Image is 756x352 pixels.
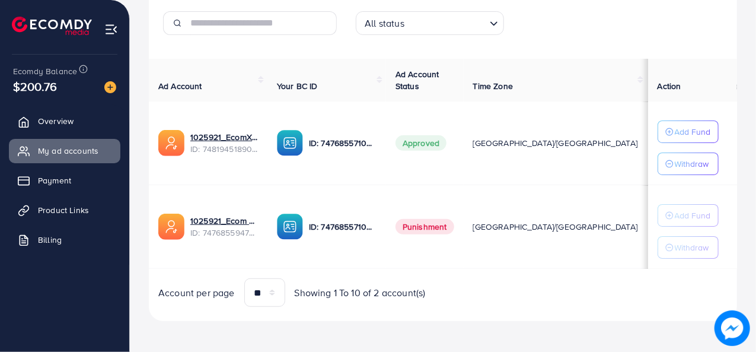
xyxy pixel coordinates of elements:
[158,130,184,156] img: ic-ads-acc.e4c84228.svg
[717,313,747,343] img: image
[190,215,258,239] div: <span class='underline'>1025921_Ecom Edge_1740841194014</span></br>7476855947013488656
[675,125,711,139] p: Add Fund
[190,143,258,155] span: ID: 7481945189062393873
[675,208,711,223] p: Add Fund
[408,12,485,32] input: Search for option
[12,17,92,35] img: logo
[658,120,719,143] button: Add Fund
[395,135,446,151] span: Approved
[13,78,57,95] span: $200.76
[38,204,89,216] span: Product Links
[158,214,184,240] img: ic-ads-acc.e4c84228.svg
[9,198,120,222] a: Product Links
[473,80,513,92] span: Time Zone
[658,236,719,259] button: Withdraw
[38,234,62,246] span: Billing
[277,214,303,240] img: ic-ba-acc.ded83a64.svg
[104,23,118,36] img: menu
[658,204,719,227] button: Add Fund
[38,115,74,127] span: Overview
[277,80,318,92] span: Your BC ID
[13,65,77,77] span: Ecomdy Balance
[190,227,258,239] span: ID: 7476855947013488656
[356,11,504,35] div: Search for option
[158,80,202,92] span: Ad Account
[277,130,303,156] img: ic-ba-acc.ded83a64.svg
[9,139,120,163] a: My ad accounts
[190,215,258,227] a: 1025921_Ecom Edge_1740841194014
[190,131,258,156] div: <span class='underline'>1025921_EcomXperts_1742026135919</span></br>7481945189062393873
[309,220,377,234] p: ID: 7476855710303879169
[675,157,709,171] p: Withdraw
[9,109,120,133] a: Overview
[9,228,120,252] a: Billing
[658,153,719,175] button: Withdraw
[675,240,709,255] p: Withdraw
[9,169,120,192] a: Payment
[38,145,98,157] span: My ad accounts
[395,68,439,92] span: Ad Account Status
[395,219,454,234] span: Punishment
[38,175,71,186] span: Payment
[658,80,681,92] span: Action
[473,221,638,233] span: [GEOGRAPHIC_DATA]/[GEOGRAPHIC_DATA]
[473,137,638,149] span: [GEOGRAPHIC_DATA]/[GEOGRAPHIC_DATA]
[295,286,426,300] span: Showing 1 To 10 of 2 account(s)
[190,131,258,143] a: 1025921_EcomXperts_1742026135919
[158,286,235,300] span: Account per page
[104,81,116,93] img: image
[309,136,377,150] p: ID: 7476855710303879169
[362,15,407,32] span: All status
